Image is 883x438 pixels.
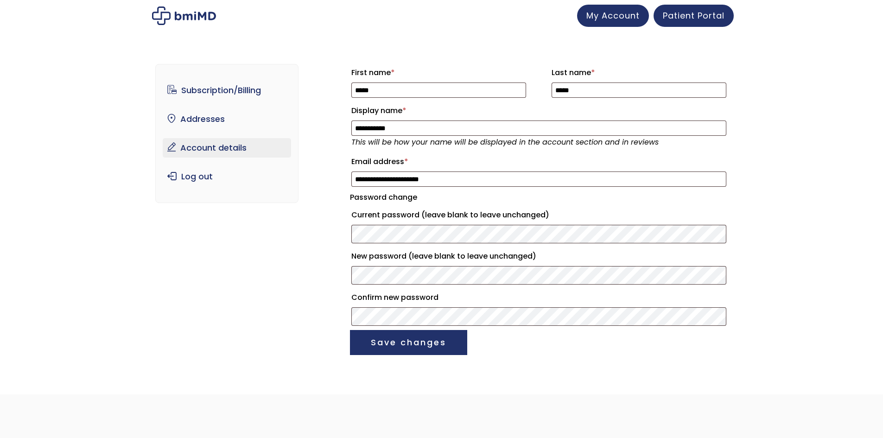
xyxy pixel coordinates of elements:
[163,167,291,186] a: Log out
[350,330,467,355] button: Save changes
[351,208,726,222] label: Current password (leave blank to leave unchanged)
[163,109,291,129] a: Addresses
[163,81,291,100] a: Subscription/Billing
[577,5,649,27] a: My Account
[586,10,640,21] span: My Account
[155,64,299,203] nav: Account pages
[152,6,216,25] img: My account
[351,103,726,118] label: Display name
[351,137,659,147] em: This will be how your name will be displayed in the account section and in reviews
[351,154,726,169] label: Email address
[654,5,734,27] a: Patient Portal
[351,65,526,80] label: First name
[351,290,726,305] label: Confirm new password
[552,65,726,80] label: Last name
[163,138,291,158] a: Account details
[350,191,417,204] legend: Password change
[663,10,724,21] span: Patient Portal
[351,249,726,264] label: New password (leave blank to leave unchanged)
